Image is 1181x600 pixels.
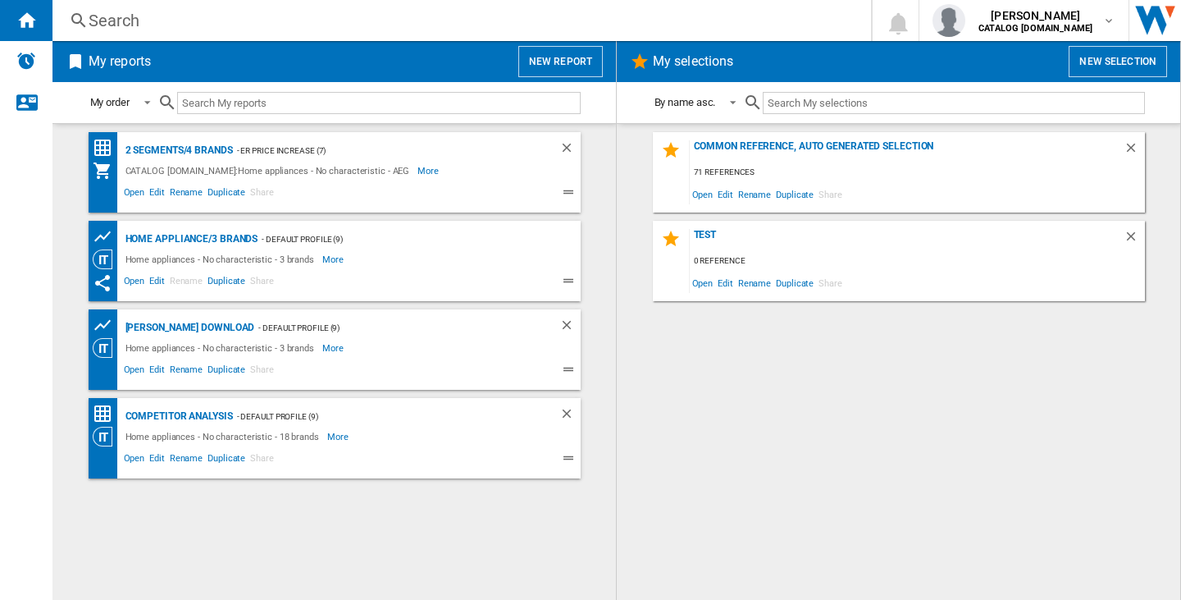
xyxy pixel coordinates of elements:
[121,406,233,427] div: Competitor Analysis
[650,46,736,77] h2: My selections
[1124,229,1145,251] div: Delete
[93,250,121,269] div: Category View
[121,140,233,161] div: 2 segments/4 brands
[258,229,547,250] div: - Default profile (9)
[90,96,130,108] div: My order
[121,338,322,358] div: Home appliances - No characteristic - 3 brands
[121,273,148,293] span: Open
[121,451,148,470] span: Open
[248,362,276,382] span: Share
[690,163,1145,183] div: 71 references
[322,250,346,269] span: More
[1124,140,1145,163] div: Delete
[248,185,276,204] span: Share
[121,362,148,382] span: Open
[1069,46,1167,77] button: New selection
[654,96,716,108] div: By name asc.
[93,227,121,247] div: Product prices grid
[147,362,167,382] span: Edit
[715,183,736,205] span: Edit
[16,51,36,71] img: alerts-logo.svg
[121,250,322,269] div: Home appliances - No characteristic - 3 brands
[322,338,346,358] span: More
[773,272,816,294] span: Duplicate
[205,362,248,382] span: Duplicate
[559,318,581,338] div: Delete
[205,273,248,293] span: Duplicate
[248,451,276,470] span: Share
[248,273,276,293] span: Share
[417,161,441,181] span: More
[121,185,148,204] span: Open
[816,183,845,205] span: Share
[254,318,526,338] div: - Default profile (9)
[690,251,1145,272] div: 0 reference
[147,273,167,293] span: Edit
[690,140,1124,163] div: Common reference, auto generated selection
[93,404,121,424] div: Price Matrix
[147,451,167,470] span: Edit
[327,427,351,447] span: More
[978,23,1092,34] b: CATALOG [DOMAIN_NAME]
[93,338,121,358] div: Category View
[559,406,581,427] div: Delete
[89,9,828,32] div: Search
[978,7,1092,24] span: [PERSON_NAME]
[205,451,248,470] span: Duplicate
[93,315,121,336] div: Product prices grid
[518,46,603,77] button: New report
[85,46,154,77] h2: My reports
[121,161,418,181] div: CATALOG [DOMAIN_NAME]:Home appliances - No characteristic - AEG
[167,185,205,204] span: Rename
[715,272,736,294] span: Edit
[93,273,112,293] ng-md-icon: This report has been shared with you
[763,92,1144,114] input: Search My selections
[816,272,845,294] span: Share
[93,427,121,447] div: Category View
[93,138,121,158] div: Price Matrix
[121,318,255,338] div: [PERSON_NAME] Download
[690,229,1124,251] div: test
[233,406,527,427] div: - Default profile (9)
[559,140,581,161] div: Delete
[167,273,205,293] span: Rename
[736,183,773,205] span: Rename
[177,92,581,114] input: Search My reports
[773,183,816,205] span: Duplicate
[736,272,773,294] span: Rename
[233,140,527,161] div: - ER Price Increase (7)
[121,427,327,447] div: Home appliances - No characteristic - 18 brands
[205,185,248,204] span: Duplicate
[121,229,258,250] div: Home appliance/3 brands
[167,451,205,470] span: Rename
[93,161,121,181] div: My Assortment
[932,4,965,37] img: profile.jpg
[690,272,716,294] span: Open
[167,362,205,382] span: Rename
[690,183,716,205] span: Open
[147,185,167,204] span: Edit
